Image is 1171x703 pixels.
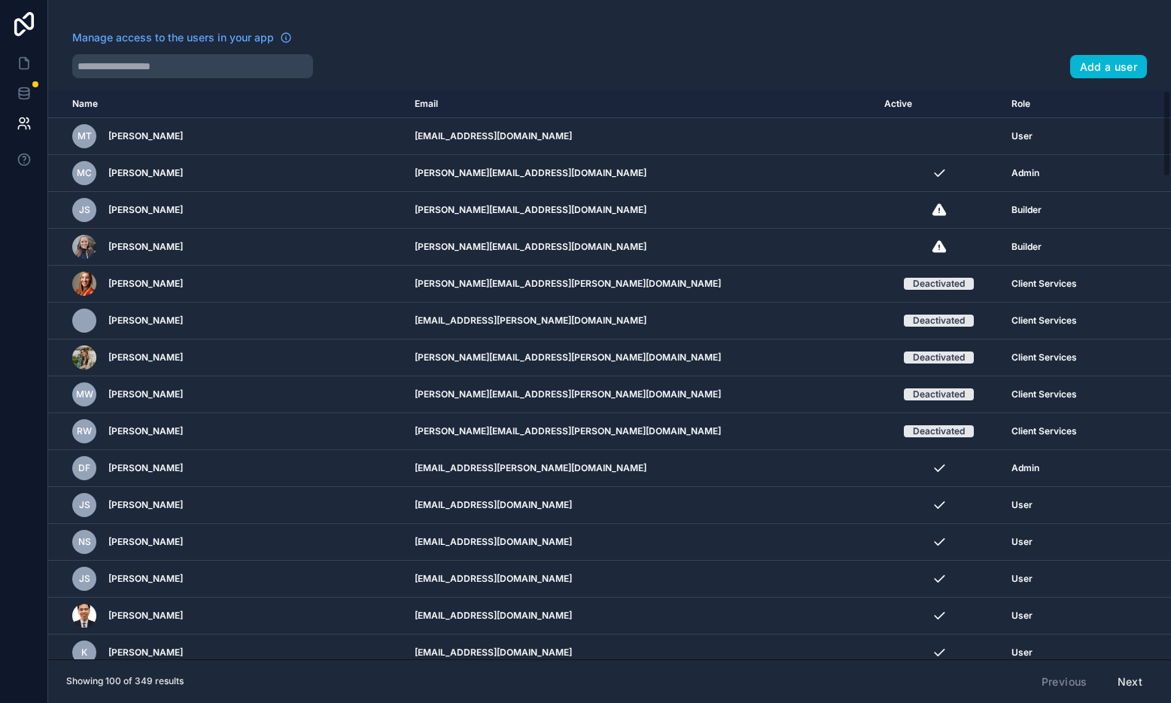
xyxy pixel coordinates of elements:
td: [PERSON_NAME][EMAIL_ADDRESS][DOMAIN_NAME] [406,155,875,192]
span: User [1011,573,1033,585]
span: DF [78,462,90,474]
span: Client Services [1011,315,1077,327]
td: [EMAIL_ADDRESS][DOMAIN_NAME] [406,561,875,598]
span: [PERSON_NAME] [108,462,183,474]
span: [PERSON_NAME] [108,278,183,290]
th: Name [48,90,406,118]
div: scrollable content [48,90,1171,659]
span: JS [79,499,90,511]
span: Builder [1011,241,1042,253]
th: Active [875,90,1002,118]
span: JS [79,573,90,585]
span: [PERSON_NAME] [108,351,183,364]
td: [PERSON_NAME][EMAIL_ADDRESS][PERSON_NAME][DOMAIN_NAME] [406,413,875,450]
span: K [81,647,87,659]
div: Deactivated [913,351,965,364]
td: [PERSON_NAME][EMAIL_ADDRESS][DOMAIN_NAME] [406,229,875,266]
span: RW [77,425,92,437]
span: [PERSON_NAME] [108,647,183,659]
td: [EMAIL_ADDRESS][DOMAIN_NAME] [406,118,875,155]
th: Role [1002,90,1123,118]
span: User [1011,647,1033,659]
span: Client Services [1011,425,1077,437]
span: [PERSON_NAME] [108,204,183,216]
div: Deactivated [913,425,965,437]
div: Deactivated [913,278,965,290]
span: Builder [1011,204,1042,216]
button: Next [1107,669,1153,695]
span: Client Services [1011,388,1077,400]
td: [PERSON_NAME][EMAIL_ADDRESS][PERSON_NAME][DOMAIN_NAME] [406,339,875,376]
a: Manage access to the users in your app [72,30,292,45]
span: User [1011,610,1033,622]
span: [PERSON_NAME] [108,610,183,622]
span: User [1011,130,1033,142]
th: Email [406,90,875,118]
span: [PERSON_NAME] [108,241,183,253]
span: NS [78,536,91,548]
span: [PERSON_NAME] [108,167,183,179]
span: Client Services [1011,278,1077,290]
span: MC [77,167,92,179]
span: Admin [1011,462,1039,474]
button: Add a user [1070,55,1148,79]
span: JS [79,204,90,216]
span: [PERSON_NAME] [108,388,183,400]
div: Deactivated [913,388,965,400]
td: [PERSON_NAME][EMAIL_ADDRESS][PERSON_NAME][DOMAIN_NAME] [406,266,875,303]
span: [PERSON_NAME] [108,130,183,142]
span: Client Services [1011,351,1077,364]
span: MT [78,130,92,142]
span: [PERSON_NAME] [108,573,183,585]
span: Manage access to the users in your app [72,30,274,45]
span: User [1011,536,1033,548]
td: [PERSON_NAME][EMAIL_ADDRESS][DOMAIN_NAME] [406,192,875,229]
td: [EMAIL_ADDRESS][DOMAIN_NAME] [406,524,875,561]
span: User [1011,499,1033,511]
td: [PERSON_NAME][EMAIL_ADDRESS][PERSON_NAME][DOMAIN_NAME] [406,376,875,413]
td: [EMAIL_ADDRESS][DOMAIN_NAME] [406,598,875,635]
span: [PERSON_NAME] [108,536,183,548]
td: [EMAIL_ADDRESS][DOMAIN_NAME] [406,487,875,524]
span: [PERSON_NAME] [108,499,183,511]
td: [EMAIL_ADDRESS][PERSON_NAME][DOMAIN_NAME] [406,450,875,487]
span: [PERSON_NAME] [108,315,183,327]
span: Showing 100 of 349 results [66,675,184,687]
span: MW [76,388,93,400]
td: [EMAIL_ADDRESS][DOMAIN_NAME] [406,635,875,671]
span: Admin [1011,167,1039,179]
div: Deactivated [913,315,965,327]
td: [EMAIL_ADDRESS][PERSON_NAME][DOMAIN_NAME] [406,303,875,339]
span: [PERSON_NAME] [108,425,183,437]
